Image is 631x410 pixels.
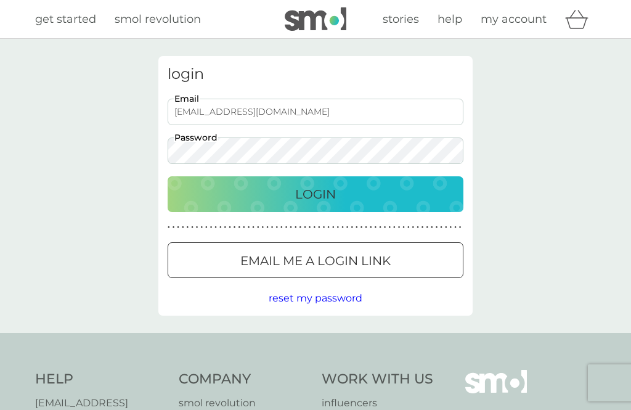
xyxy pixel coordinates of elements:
[187,224,189,231] p: ●
[205,224,208,231] p: ●
[360,224,363,231] p: ●
[285,7,346,31] img: smol
[351,224,353,231] p: ●
[219,224,222,231] p: ●
[393,224,396,231] p: ●
[295,224,297,231] p: ●
[398,224,401,231] p: ●
[383,12,419,26] span: stories
[173,224,175,231] p: ●
[240,251,391,271] p: Email me a login link
[115,10,201,28] a: smol revolution
[440,224,442,231] p: ●
[35,370,166,389] h4: Help
[266,224,269,231] p: ●
[417,224,419,231] p: ●
[177,224,179,231] p: ●
[332,224,335,231] p: ●
[346,224,349,231] p: ●
[481,10,547,28] a: my account
[182,224,184,231] p: ●
[295,184,336,204] p: Login
[337,224,340,231] p: ●
[168,224,170,231] p: ●
[248,224,250,231] p: ●
[481,12,547,26] span: my account
[438,12,462,26] span: help
[35,10,96,28] a: get started
[431,224,433,231] p: ●
[379,224,381,231] p: ●
[243,224,245,231] p: ●
[224,224,227,231] p: ●
[179,370,310,389] h4: Company
[438,10,462,28] a: help
[388,224,391,231] p: ●
[402,224,405,231] p: ●
[238,224,240,231] p: ●
[168,65,463,83] h3: login
[285,224,288,231] p: ●
[327,224,330,231] p: ●
[407,224,410,231] p: ●
[383,10,419,28] a: stories
[304,224,306,231] p: ●
[436,224,438,231] p: ●
[168,242,463,278] button: Email me a login link
[318,224,320,231] p: ●
[257,224,259,231] p: ●
[280,224,283,231] p: ●
[450,224,452,231] p: ●
[35,12,96,26] span: get started
[454,224,457,231] p: ●
[426,224,428,231] p: ●
[234,224,236,231] p: ●
[322,370,433,389] h4: Work With Us
[299,224,302,231] p: ●
[421,224,424,231] p: ●
[262,224,264,231] p: ●
[412,224,415,231] p: ●
[252,224,254,231] p: ●
[445,224,447,231] p: ●
[313,224,315,231] p: ●
[323,224,325,231] p: ●
[356,224,358,231] p: ●
[191,224,193,231] p: ●
[309,224,311,231] p: ●
[365,224,367,231] p: ●
[275,224,278,231] p: ●
[370,224,372,231] p: ●
[200,224,203,231] p: ●
[375,224,377,231] p: ●
[196,224,198,231] p: ●
[384,224,386,231] p: ●
[269,290,362,306] button: reset my password
[210,224,213,231] p: ●
[565,7,596,31] div: basket
[168,176,463,212] button: Login
[459,224,462,231] p: ●
[269,292,362,304] span: reset my password
[290,224,292,231] p: ●
[229,224,231,231] p: ●
[214,224,217,231] p: ●
[115,12,201,26] span: smol revolution
[341,224,344,231] p: ●
[271,224,274,231] p: ●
